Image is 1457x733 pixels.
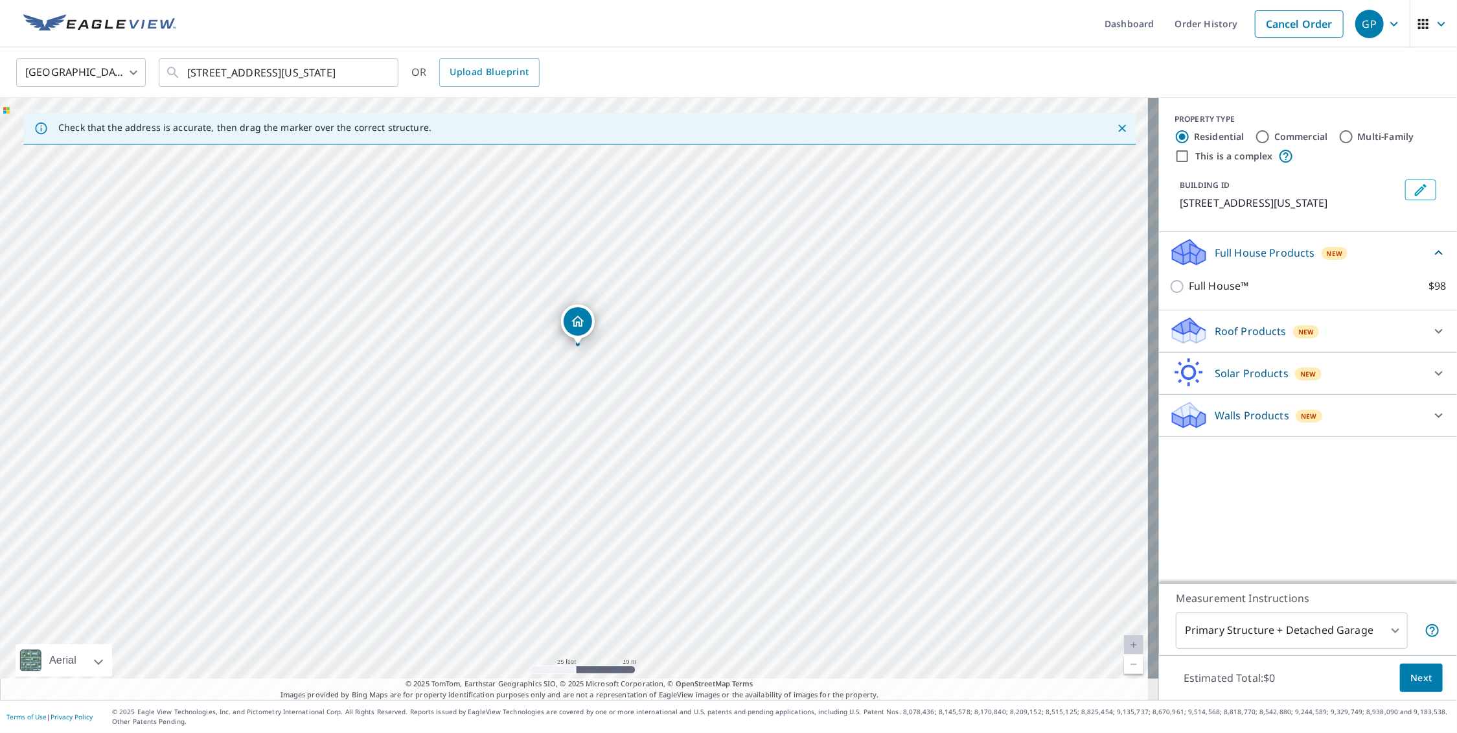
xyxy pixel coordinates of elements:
[1176,590,1440,606] p: Measurement Instructions
[676,679,730,688] a: OpenStreetMap
[1124,655,1143,674] a: Current Level 20, Zoom Out
[1410,670,1432,686] span: Next
[1195,150,1273,163] label: This is a complex
[6,713,93,721] p: |
[1255,10,1344,38] a: Cancel Order
[1194,130,1245,143] label: Residential
[1429,278,1447,294] p: $98
[16,644,112,677] div: Aerial
[1175,113,1441,125] div: PROPERTY TYPE
[1274,130,1328,143] label: Commercial
[1169,358,1447,389] div: Solar ProductsNew
[1215,245,1315,261] p: Full House Products
[1169,237,1447,268] div: Full House ProductsNew
[1180,195,1400,211] p: [STREET_ADDRESS][US_STATE]
[1358,130,1414,143] label: Multi-Family
[187,54,372,91] input: Search by address or latitude-longitude
[1215,323,1287,339] p: Roof Products
[1400,664,1443,693] button: Next
[1124,635,1143,655] a: Current Level 20, Zoom In Disabled
[1301,411,1317,421] span: New
[450,64,529,80] span: Upload Blueprint
[1173,664,1286,692] p: Estimated Total: $0
[411,58,540,87] div: OR
[1298,327,1314,337] span: New
[1114,120,1130,137] button: Close
[16,54,146,91] div: [GEOGRAPHIC_DATA]
[1215,366,1289,381] p: Solar Products
[1169,316,1447,347] div: Roof ProductsNew
[1300,369,1316,379] span: New
[1189,278,1249,294] p: Full House™
[1355,10,1384,38] div: GP
[1180,180,1230,191] p: BUILDING ID
[51,712,93,721] a: Privacy Policy
[1176,612,1408,649] div: Primary Structure + Detached Garage
[732,679,753,688] a: Terms
[439,58,539,87] a: Upload Blueprint
[23,14,176,34] img: EV Logo
[45,644,80,677] div: Aerial
[1215,408,1289,423] p: Walls Products
[406,679,753,690] span: © 2025 TomTom, Earthstar Geographics SIO, © 2025 Microsoft Corporation, ©
[6,712,47,721] a: Terms of Use
[1425,623,1440,638] span: Your report will include the primary structure and a detached garage if one exists.
[58,122,431,134] p: Check that the address is accurate, then drag the marker over the correct structure.
[1327,248,1343,259] span: New
[1169,400,1447,431] div: Walls ProductsNew
[561,305,595,345] div: Dropped pin, building 1, Residential property, 5001 Maryland Ave Racine, WI 53406
[112,707,1451,727] p: © 2025 Eagle View Technologies, Inc. and Pictometry International Corp. All Rights Reserved. Repo...
[1405,180,1436,200] button: Edit building 1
